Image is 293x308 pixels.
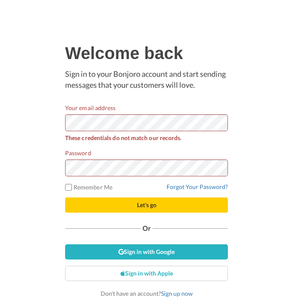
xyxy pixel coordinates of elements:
[65,134,181,141] strong: These credentials do not match our records.
[101,290,193,297] span: Don’t have an account?
[65,183,112,192] label: Remember Me
[65,197,228,213] button: Let's go
[161,290,193,297] a: Sign up now
[141,225,153,231] span: Or
[65,44,228,62] h1: Welcome back
[65,69,228,90] p: Sign in to your Bonjoro account and start sending messages that your customers will love.
[65,149,91,157] label: Password
[65,266,228,281] a: Sign in with Apple
[65,244,228,259] a: Sign in with Google
[137,201,156,208] span: Let's go
[65,184,72,191] input: Remember Me
[65,103,115,112] label: Your email address
[167,183,228,190] a: Forgot Your Password?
